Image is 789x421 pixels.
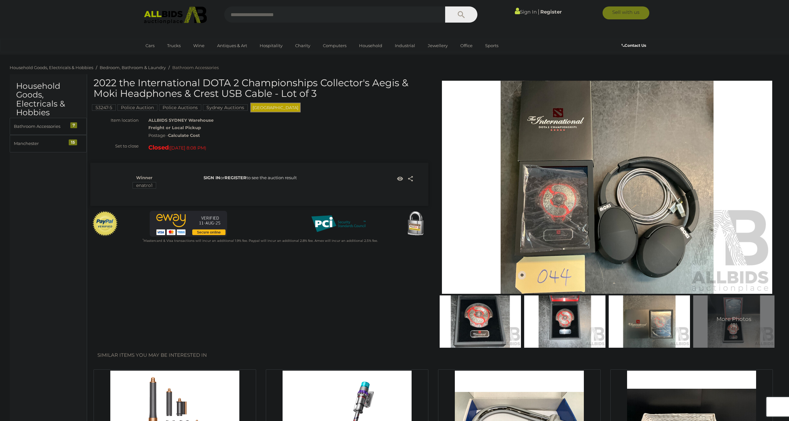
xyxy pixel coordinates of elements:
a: Bathroom Accessories 7 [10,118,87,135]
a: Register [540,9,562,15]
a: Household [355,40,386,51]
a: Trucks [163,40,185,51]
mark: 53247-5 [92,104,116,111]
b: Winner [136,175,153,180]
span: ( ) [169,145,206,150]
a: [GEOGRAPHIC_DATA] [141,51,195,62]
img: Allbids.com.au [140,6,210,24]
a: Antiques & Art [213,40,251,51]
img: Secured by Rapid SSL [403,211,428,237]
a: SIGN IN [204,175,220,180]
a: Cars [141,40,159,51]
strong: Freight or Local Pickup [148,125,201,130]
img: eWAY Payment Gateway [150,211,227,237]
h2: Household Goods, Electricals & Hobbies [16,82,80,117]
div: Item location [85,117,144,124]
a: Sign In [515,9,537,15]
span: | [538,8,539,15]
button: Search [445,6,477,23]
a: Bedroom, Bathroom & Laundry [100,65,166,70]
a: 53247-5 [92,105,116,110]
a: Bathroom Accessories [172,65,219,70]
b: Contact Us [622,43,646,48]
strong: ALLBIDS SYDNEY Warehouse [148,118,214,123]
a: Office [456,40,477,51]
span: More Photos (8) [716,316,751,328]
div: 15 [69,139,77,145]
a: Jewellery [424,40,452,51]
div: 7 [70,122,77,128]
div: Manchester [14,140,67,147]
a: Sports [481,40,503,51]
small: Mastercard & Visa transactions will incur an additional 1.9% fee. Paypal will incur an additional... [143,239,378,243]
div: Postage - [148,132,428,139]
img: Official PayPal Seal [92,211,118,237]
a: Manchester 15 [10,135,87,152]
a: Computers [319,40,351,51]
a: Contact Us [622,42,648,49]
div: Bathroom Accessories [14,123,67,130]
img: PCI DSS compliant [306,211,371,237]
img: 2022 the International DOTA 2 Championships Collector's Aegis & Moki Headphones & Crest USB Cable... [609,295,690,348]
a: Sell with us [603,6,649,19]
div: Set to close [85,142,144,150]
img: 2022 the International DOTA 2 Championships Collector's Aegis & Moki Headphones & Crest USB Cable... [693,295,774,348]
a: Police Auctions [159,105,201,110]
span: [DATE] 8:08 PM [170,145,205,151]
a: Household Goods, Electricals & Hobbies [10,65,93,70]
li: Watch this item [395,174,405,184]
strong: Closed [148,144,169,151]
a: More Photos(8) [693,295,774,348]
mark: Police Auction [117,104,157,111]
strong: Calculate Cost [168,133,200,138]
mark: enatro1 [133,182,156,189]
h1: 2022 the International DOTA 2 Championships Collector's Aegis & Moki Headphones & Crest USB Cable... [94,77,427,99]
span: or to see the auction result [204,175,297,180]
span: [GEOGRAPHIC_DATA] [250,103,301,112]
a: Charity [291,40,315,51]
h2: Similar items you may be interested in [97,353,769,358]
a: Wine [189,40,209,51]
img: 2022 the International DOTA 2 Championships Collector's Aegis & Moki Headphones & Crest USB Cable... [440,295,521,348]
a: Industrial [391,40,419,51]
mark: Police Auctions [159,104,201,111]
a: Hospitality [255,40,287,51]
img: 2022 the International DOTA 2 Championships Collector's Aegis & Moki Headphones & Crest USB Cable... [442,81,772,294]
a: REGISTER [225,175,246,180]
a: Police Auction [117,105,157,110]
img: 2022 the International DOTA 2 Championships Collector's Aegis & Moki Headphones & Crest USB Cable... [524,295,605,348]
mark: Sydney Auctions [203,104,248,111]
a: Sydney Auctions [203,105,248,110]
